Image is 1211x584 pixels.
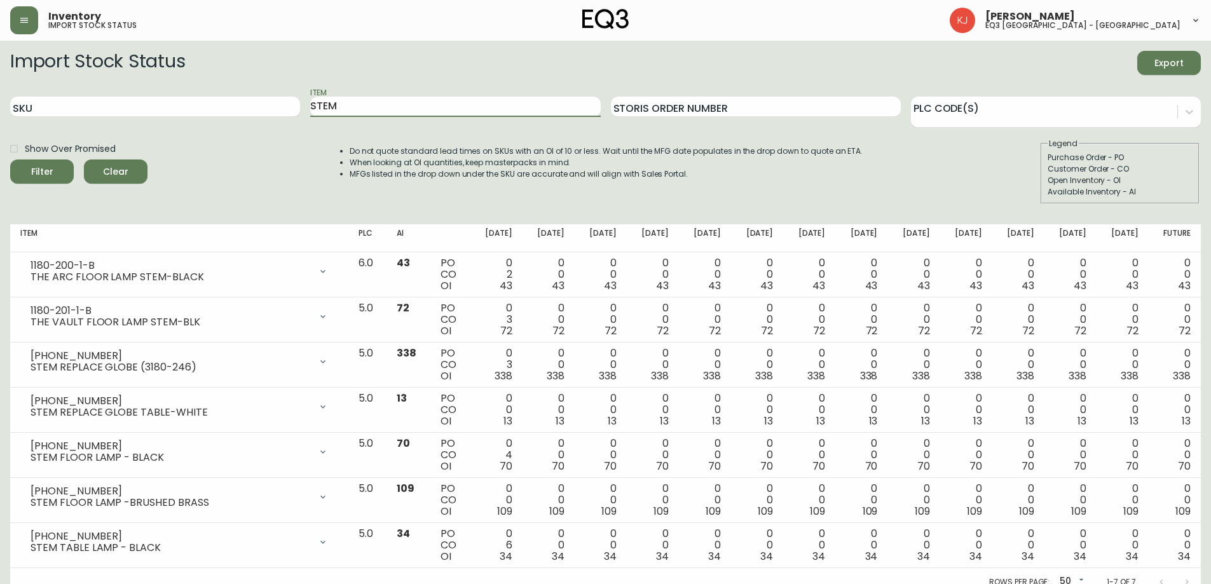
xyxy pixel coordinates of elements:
[20,257,338,285] div: 1180-200-1-BTHE ARC FLOOR LAMP STEM-BLACK
[869,414,878,428] span: 13
[1069,369,1086,383] span: 338
[1019,504,1034,519] span: 109
[793,348,825,382] div: 0 0
[637,348,669,382] div: 0 0
[967,504,982,519] span: 109
[348,478,387,523] td: 5.0
[1159,483,1191,517] div: 0 0
[533,348,564,382] div: 0 0
[1107,393,1139,427] div: 0 0
[1107,302,1139,337] div: 0 0
[1078,414,1086,428] span: 13
[1048,152,1193,163] div: Purchase Order - PO
[441,302,460,337] div: PO CO
[481,348,512,382] div: 0 3
[497,504,512,519] span: 109
[1159,528,1191,562] div: 0 0
[709,323,721,338] span: 72
[689,528,721,562] div: 0 0
[397,481,414,496] span: 109
[865,459,878,473] span: 70
[604,278,617,293] span: 43
[1182,414,1191,428] span: 13
[865,549,878,564] span: 34
[1002,348,1034,382] div: 0 0
[950,528,982,562] div: 0 0
[31,497,310,508] div: STEM FLOOR LAMP -BRUSHED BRASS
[582,9,629,29] img: logo
[1126,278,1139,293] span: 43
[835,224,887,252] th: [DATE]
[761,323,773,338] span: 72
[741,257,773,292] div: 0 0
[985,11,1075,22] span: [PERSON_NAME]
[656,549,669,564] span: 34
[912,369,930,383] span: 338
[608,414,617,428] span: 13
[1002,438,1034,472] div: 0 0
[793,257,825,292] div: 0 0
[1179,323,1191,338] span: 72
[708,459,721,473] span: 70
[637,483,669,517] div: 0 0
[523,224,575,252] th: [DATE]
[708,549,721,564] span: 34
[689,438,721,472] div: 0 0
[950,393,982,427] div: 0 0
[533,528,564,562] div: 0 0
[760,459,773,473] span: 70
[31,350,310,362] div: [PHONE_NUMBER]
[604,549,617,564] span: 34
[549,504,564,519] span: 109
[533,393,564,427] div: 0 0
[1137,51,1201,75] button: Export
[441,483,460,517] div: PO CO
[1123,504,1139,519] span: 109
[350,146,863,157] li: Do not quote standard lead times on SKUs with an OI of 10 or less. Wait until the MFG date popula...
[585,483,617,517] div: 0 0
[348,523,387,568] td: 5.0
[760,278,773,293] span: 43
[481,528,512,562] div: 0 6
[20,348,338,376] div: [PHONE_NUMBER]STEM REPLACE GLOBE (3180-246)
[20,302,338,330] div: 1180-201-1-BTHE VAULT FLOOR LAMP STEM-BLK
[348,297,387,343] td: 5.0
[689,302,721,337] div: 0 0
[547,369,564,383] span: 338
[731,224,783,252] th: [DATE]
[1178,459,1191,473] span: 70
[397,526,410,541] span: 34
[1074,278,1086,293] span: 43
[627,224,679,252] th: [DATE]
[741,528,773,562] div: 0 0
[689,483,721,517] div: 0 0
[441,504,451,519] span: OI
[1002,528,1034,562] div: 0 0
[20,393,338,421] div: [PHONE_NUMBER]STEM REPLACE GLOBE TABLE-WHITE
[31,486,310,497] div: [PHONE_NUMBER]
[1055,393,1086,427] div: 0 0
[1107,528,1139,562] div: 0 0
[898,302,929,337] div: 0 0
[860,369,878,383] span: 338
[637,528,669,562] div: 0 0
[31,395,310,407] div: [PHONE_NUMBER]
[441,438,460,472] div: PO CO
[637,257,669,292] div: 0 0
[500,549,512,564] span: 34
[845,483,877,517] div: 0 0
[793,438,825,472] div: 0 0
[348,388,387,433] td: 5.0
[660,414,669,428] span: 13
[1121,369,1139,383] span: 338
[793,483,825,517] div: 0 0
[441,393,460,427] div: PO CO
[441,323,451,338] span: OI
[917,549,930,564] span: 34
[1107,348,1139,382] div: 0 0
[845,302,877,337] div: 0 0
[1055,483,1086,517] div: 0 0
[793,528,825,562] div: 0 0
[552,549,564,564] span: 34
[31,260,310,271] div: 1180-200-1-B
